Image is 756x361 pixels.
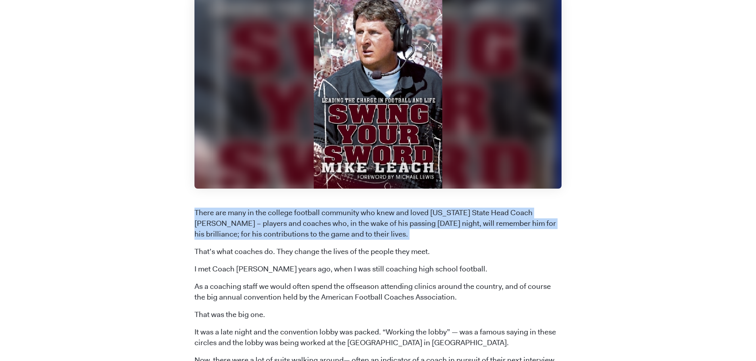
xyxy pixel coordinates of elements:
p: That’s what coaches do. They change the lives of the people they meet. [194,246,562,257]
p: There are many in the college football community who knew and loved [US_STATE] State Head Coach [... [194,208,562,240]
p: As a coaching staff we would often spend the offseason attending clinics around the country, and ... [194,281,562,303]
p: It was a late night and the convention lobby was packed. “Working the lobby” — was a famous sayin... [194,327,562,348]
p: I met Coach [PERSON_NAME] years ago, when I was still coaching high school football. [194,264,562,275]
p: That was the big one. [194,309,562,320]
